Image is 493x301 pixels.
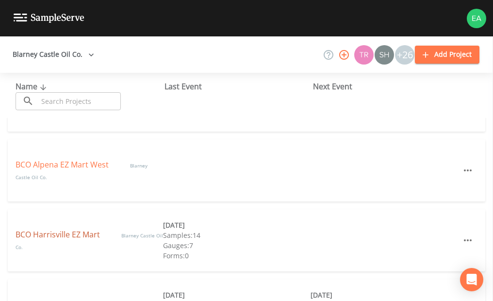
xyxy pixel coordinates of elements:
[38,92,121,110] input: Search Projects
[16,229,102,240] a: BCO Harrisville EZ Mart
[16,81,49,92] span: Name
[354,45,374,65] div: Travis Kirin
[375,45,394,65] img: 726fd29fcef06c5d4d94ec3380ebb1a1
[163,230,311,240] div: Samples: 14
[374,45,394,65] div: shaynee@enviro-britesolutions.com
[163,251,311,261] div: Forms: 0
[467,9,486,28] img: 8f8bb747c3a2dcae4368f6375098707e
[354,45,374,65] img: 939099765a07141c2f55256aeaad4ea5
[163,240,311,251] div: Gauges: 7
[163,290,311,300] div: [DATE]
[395,45,414,65] div: +26
[163,220,311,230] div: [DATE]
[14,14,84,23] img: logo
[415,46,479,64] button: Add Project
[313,81,462,92] div: Next Event
[164,81,313,92] div: Last Event
[16,159,111,170] a: BCO Alpena EZ Mart West
[9,46,98,64] button: Blarney Castle Oil Co.
[460,268,483,291] div: Open Intercom Messenger
[311,290,458,300] div: [DATE]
